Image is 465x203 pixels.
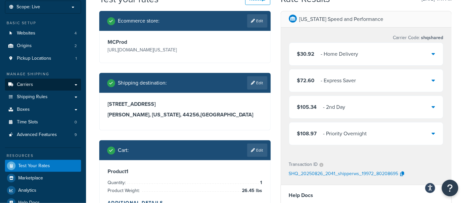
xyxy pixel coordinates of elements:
[17,4,40,10] span: Scope: Live
[18,163,50,169] span: Test Your Rates
[74,43,77,49] span: 2
[5,153,81,159] div: Resources
[108,111,262,118] h3: [PERSON_NAME], [US_STATE], 44256 , [GEOGRAPHIC_DATA]
[323,129,367,138] div: - Priority Overnight
[297,103,317,111] span: $105.34
[17,132,57,138] span: Advanced Features
[5,20,81,26] div: Basic Setup
[5,79,81,91] a: Carriers
[75,56,77,61] span: 1
[5,40,81,52] li: Origins
[17,82,33,88] span: Carriers
[297,77,315,84] span: $72.60
[420,34,443,41] span: shqshared
[5,129,81,141] li: Advanced Features
[17,119,38,125] span: Time Slots
[289,160,318,169] p: Transaction ID
[259,179,262,187] span: 1
[5,172,81,184] a: Marketplace
[17,43,32,49] span: Origins
[5,91,81,103] a: Shipping Rules
[297,50,315,58] span: $30.92
[5,71,81,77] div: Manage Shipping
[247,76,267,90] a: Edit
[289,169,398,179] p: SHQ_20250826_2041_shipperws_19972_80208695
[300,15,384,24] p: [US_STATE] Speed and Performance
[74,132,77,138] span: 9
[17,31,35,36] span: Websites
[5,129,81,141] a: Advanced Features9
[108,179,127,186] span: Quantity:
[5,40,81,52] a: Origins2
[289,191,444,199] h4: Help Docs
[247,144,267,157] a: Edit
[393,33,443,42] p: Carrier Code:
[321,76,356,85] div: - Express Saver
[5,27,81,39] li: Websites
[442,180,458,196] button: Open Resource Center
[323,102,346,112] div: - 2nd Day
[18,175,43,181] span: Marketplace
[108,187,141,194] span: Product Weight:
[74,31,77,36] span: 4
[118,80,167,86] h2: Shipping destination :
[5,52,81,65] a: Pickup Locations1
[74,119,77,125] span: 0
[108,101,262,107] h3: [STREET_ADDRESS]
[5,103,81,116] a: Boxes
[247,14,267,28] a: Edit
[108,39,183,45] h3: MCProd
[108,45,183,55] p: [URL][DOMAIN_NAME][US_STATE]
[18,188,36,193] span: Analytics
[5,52,81,65] li: Pickup Locations
[5,116,81,128] li: Time Slots
[321,49,358,59] div: - Home Delivery
[241,187,262,195] span: 26.45 lbs
[5,160,81,172] a: Test Your Rates
[17,56,51,61] span: Pickup Locations
[297,130,317,137] span: $108.97
[108,168,262,175] h3: Product 1
[17,107,30,112] span: Boxes
[5,27,81,39] a: Websites4
[118,18,160,24] h2: Ecommerce store :
[5,116,81,128] a: Time Slots0
[5,184,81,196] a: Analytics
[118,147,129,153] h2: Cart :
[17,94,48,100] span: Shipping Rules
